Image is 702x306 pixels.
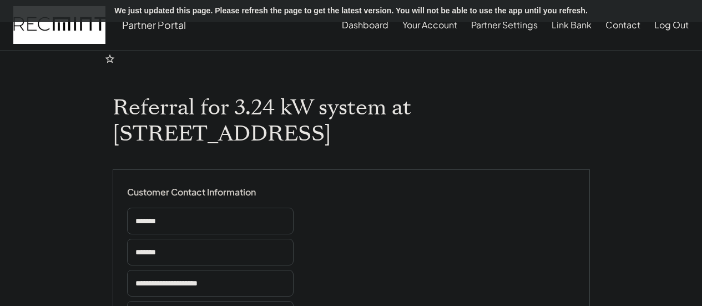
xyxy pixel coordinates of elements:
img: recmint-logotype%403x.png [13,6,105,44]
button: Dashboard [342,14,388,36]
button: Log Out [654,14,689,36]
button: Link Bank [552,14,592,36]
div: Partner Portal [122,18,186,31]
button: Contact [605,14,640,36]
button: Your Account [402,14,457,36]
button: Partner Settings [471,14,538,36]
div: Customer Contact Information [127,187,256,198]
h1: Referral for 3.24 kW system at [STREET_ADDRESS] [113,95,590,147]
